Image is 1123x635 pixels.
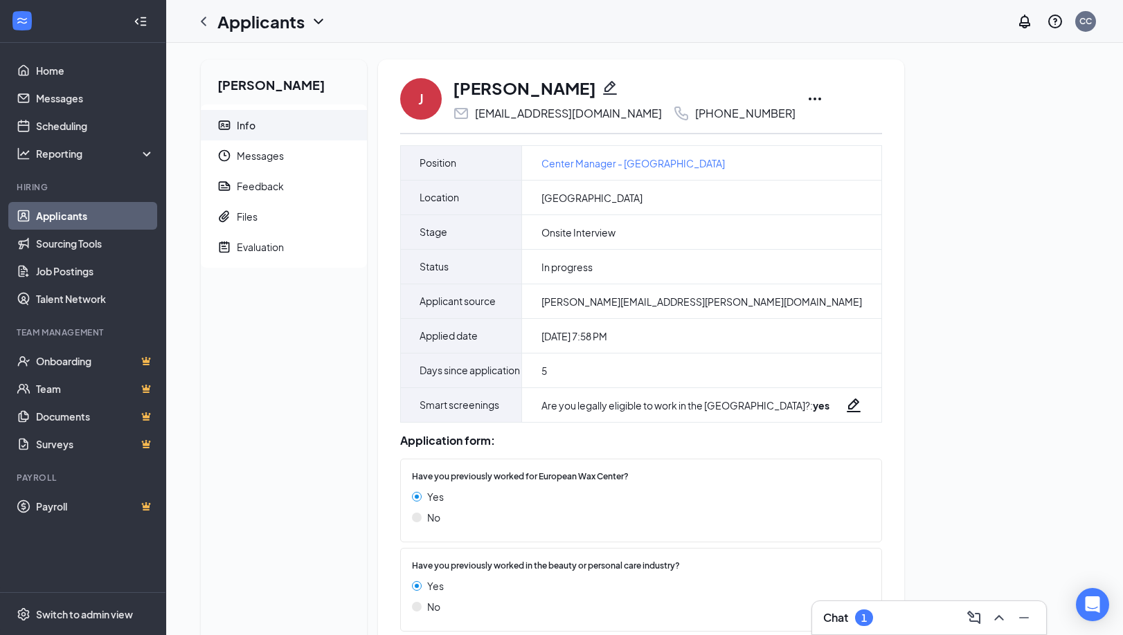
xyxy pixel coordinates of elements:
a: SurveysCrown [36,430,154,458]
a: Home [36,57,154,84]
span: Applicant source [420,284,496,318]
svg: Settings [17,607,30,621]
svg: Ellipses [807,91,823,107]
div: Application form: [400,434,882,448]
h1: Applicants [217,10,305,33]
a: TeamCrown [36,375,154,403]
button: ChevronUp [988,607,1010,629]
div: Evaluation [237,240,284,254]
svg: ComposeMessage [966,609,982,626]
div: Files [237,210,258,223]
svg: Pencil [845,397,862,414]
div: Reporting [36,147,155,160]
span: [GEOGRAPHIC_DATA] [541,191,643,205]
a: PaperclipFiles [201,201,367,232]
h3: Chat [823,610,848,625]
span: No [427,510,440,525]
div: [PHONE_NUMBER] [695,107,796,120]
span: Onsite Interview [541,226,616,239]
a: NoteActiveEvaluation [201,232,367,262]
svg: Report [217,179,231,193]
div: Team Management [17,326,152,338]
a: ReportFeedback [201,171,367,201]
span: No [427,599,440,614]
svg: Pencil [602,80,618,96]
span: [PERSON_NAME][EMAIL_ADDRESS][PERSON_NAME][DOMAIN_NAME] [541,295,862,309]
a: Talent Network [36,285,154,313]
span: Smart screenings [420,388,499,422]
div: Payroll [17,472,152,484]
div: [EMAIL_ADDRESS][DOMAIN_NAME] [475,107,662,120]
div: Info [237,118,255,132]
svg: Analysis [17,147,30,160]
a: Messages [36,84,154,112]
span: Yes [427,578,444,593]
svg: WorkstreamLogo [15,14,29,28]
svg: ChevronDown [310,13,327,30]
h1: [PERSON_NAME] [453,76,596,100]
svg: Phone [673,105,690,122]
svg: ContactCard [217,118,231,132]
svg: ChevronLeft [195,13,212,30]
a: Center Manager - [GEOGRAPHIC_DATA] [541,156,725,171]
span: [DATE] 7:58 PM [541,329,607,343]
span: Have you previously worked in the beauty or personal care industry? [412,560,680,573]
a: ClockMessages [201,140,367,171]
svg: Notifications [1016,13,1033,30]
div: Hiring [17,181,152,193]
svg: Clock [217,149,231,163]
a: DocumentsCrown [36,403,154,430]
div: Feedback [237,179,284,193]
div: CC [1079,15,1092,27]
a: ContactCardInfo [201,110,367,140]
svg: Email [453,105,469,122]
svg: NoteActive [217,240,231,254]
span: Yes [427,489,444,504]
div: Open Intercom Messenger [1076,588,1109,621]
span: Messages [237,140,356,171]
a: Scheduling [36,112,154,140]
div: Switch to admin view [36,607,133,621]
svg: Paperclip [217,210,231,223]
span: Days since application [420,353,520,387]
span: Position [420,146,456,180]
h2: [PERSON_NAME] [201,59,367,104]
span: Status [420,250,449,284]
span: In progress [541,260,593,274]
a: Job Postings [36,257,154,285]
div: 1 [861,612,867,624]
a: PayrollCrown [36,493,154,520]
div: Are you legally eligible to work in the [GEOGRAPHIC_DATA]? : [541,398,829,412]
a: OnboardingCrown [36,347,154,375]
svg: QuestionInfo [1047,13,1063,30]
svg: Collapse [134,15,147,28]
svg: ChevronUp [991,609,1007,626]
a: Sourcing Tools [36,230,154,257]
svg: Minimize [1016,609,1032,626]
div: J [418,89,424,109]
strong: yes [813,399,829,412]
button: ComposeMessage [963,607,985,629]
button: Minimize [1013,607,1035,629]
span: Stage [420,215,447,249]
span: Have you previously worked for European Wax Center? [412,470,629,484]
span: Applied date [420,319,478,353]
span: Location [420,181,459,214]
span: 5 [541,364,547,378]
a: Applicants [36,202,154,230]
